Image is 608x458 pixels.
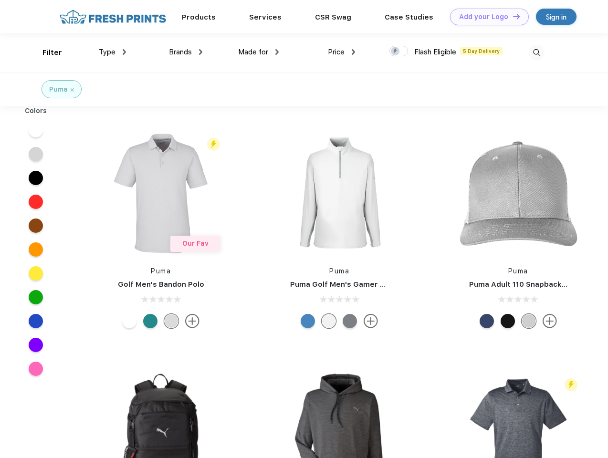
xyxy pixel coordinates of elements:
a: Puma [508,267,528,275]
div: High Rise [164,314,178,328]
img: more.svg [543,314,557,328]
div: Sign in [546,11,566,22]
span: Made for [238,48,268,56]
span: Price [328,48,345,56]
img: dropdown.png [199,49,202,55]
img: filter_cancel.svg [71,88,74,92]
a: CSR Swag [315,13,351,21]
img: DT [513,14,520,19]
span: Brands [169,48,192,56]
img: func=resize&h=266 [97,130,224,257]
img: flash_active_toggle.svg [207,138,220,151]
div: Bright White [322,314,336,328]
div: Pma Blk with Pma Blk [501,314,515,328]
a: Products [182,13,216,21]
img: func=resize&h=266 [455,130,582,257]
img: func=resize&h=266 [276,130,403,257]
div: Green Lagoon [143,314,157,328]
div: Peacoat with Qut Shd [480,314,494,328]
img: dropdown.png [275,49,279,55]
a: Puma [151,267,171,275]
span: Flash Eligible [414,48,456,56]
span: Our Fav [182,239,209,247]
img: desktop_search.svg [529,45,545,61]
img: more.svg [185,314,199,328]
a: Sign in [536,9,577,25]
div: Puma [49,84,68,94]
div: Quarry Brt Whit [522,314,536,328]
span: 5 Day Delivery [460,47,503,55]
img: dropdown.png [352,49,355,55]
div: Quiet Shade [343,314,357,328]
span: Type [99,48,115,56]
a: Services [249,13,282,21]
a: Puma Golf Men's Gamer Golf Quarter-Zip [290,280,441,289]
div: Bright Cobalt [301,314,315,328]
a: Puma [329,267,349,275]
img: more.svg [364,314,378,328]
div: Add your Logo [459,13,508,21]
div: Colors [18,106,54,116]
img: dropdown.png [123,49,126,55]
div: Filter [42,47,62,58]
img: fo%20logo%202.webp [57,9,169,25]
a: Golf Men's Bandon Polo [118,280,204,289]
img: flash_active_toggle.svg [565,378,577,391]
div: Bright White [122,314,136,328]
